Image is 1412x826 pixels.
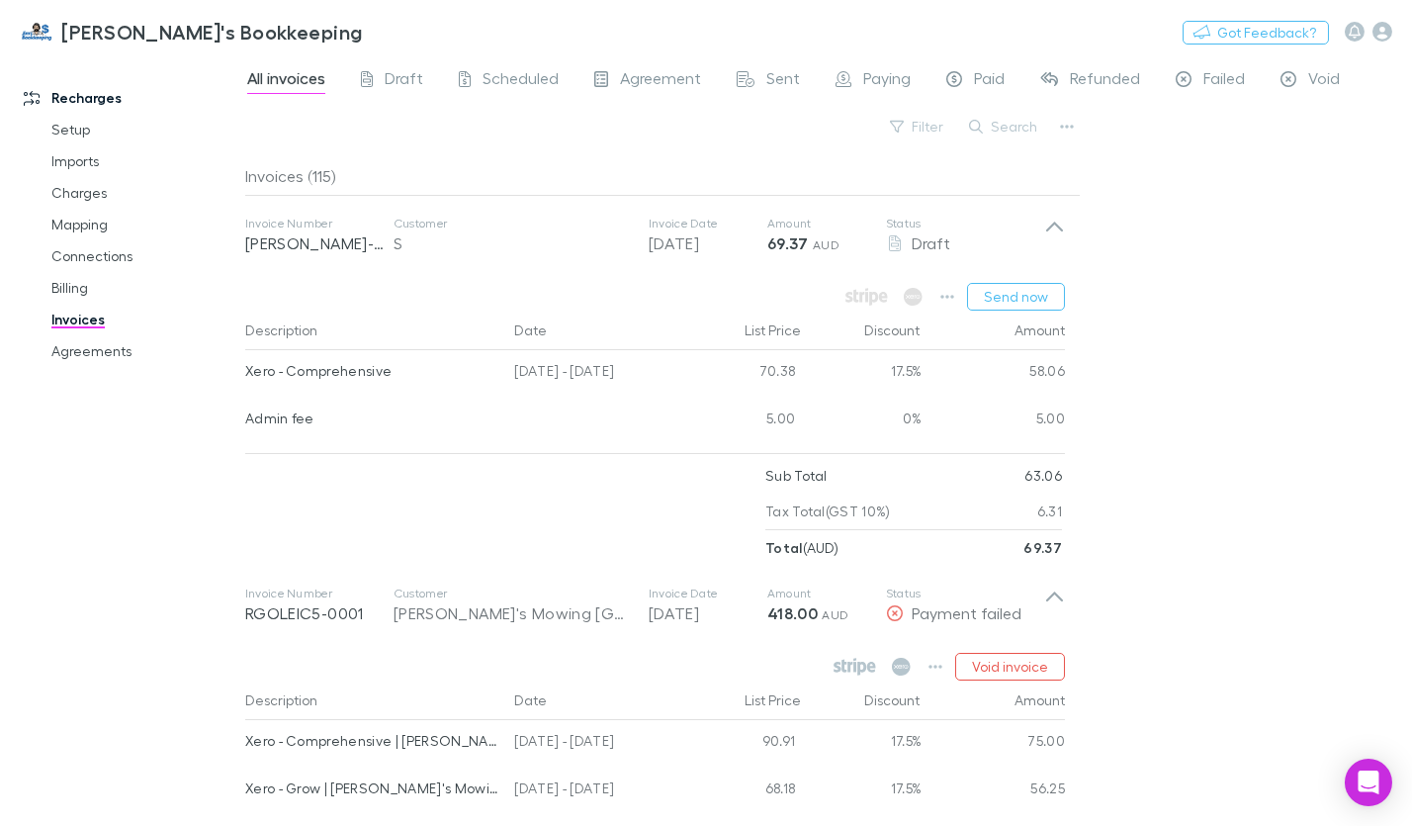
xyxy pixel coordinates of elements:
strong: 418.00 [767,603,818,623]
div: 90.91 [684,720,803,768]
p: [DATE] [649,601,767,625]
div: Xero - Grow | [PERSON_NAME]'s Mowing ([GEOGRAPHIC_DATA]) [245,768,499,809]
p: Status [886,216,1044,231]
p: Sub Total [765,458,828,494]
span: Agreement [620,68,701,94]
span: AUD [813,237,839,252]
div: 5.00 [684,398,803,445]
p: Tax Total (GST 10%) [765,494,891,529]
p: 6.31 [1037,494,1062,529]
a: [PERSON_NAME]'s Bookkeeping [8,8,375,55]
div: 17.5% [803,720,922,768]
div: 5.00 [922,398,1065,445]
div: [PERSON_NAME]'s Mowing [GEOGRAPHIC_DATA] [GEOGRAPHIC_DATA] [DATE] [394,601,629,625]
span: Sent [766,68,800,94]
button: Got Feedback? [1183,21,1329,45]
span: Draft [385,68,423,94]
a: Invoices [32,304,256,335]
a: Mapping [32,209,256,240]
div: 75.00 [922,720,1065,768]
p: Invoice Number [245,216,394,231]
h3: [PERSON_NAME]'s Bookkeeping [61,20,362,44]
a: Setup [32,114,256,145]
a: Recharges [4,82,256,114]
p: [DATE] [649,231,767,255]
strong: Total [765,539,803,556]
button: Search [959,115,1049,138]
button: Send now [967,283,1065,311]
div: 68.18 [684,768,803,815]
div: Open Intercom Messenger [1345,759,1392,806]
button: Void invoice [955,653,1065,681]
div: 17.5% [803,350,922,398]
div: Invoice Number[PERSON_NAME]-0092CustomerSInvoice Date[DATE]Amount69.37 AUDStatusDraft [229,196,1081,275]
p: Customer [394,586,629,601]
a: Connections [32,240,256,272]
p: Status [886,586,1044,601]
span: Void [1308,68,1340,94]
p: [PERSON_NAME]-0092 [245,231,394,255]
strong: 69.37 [767,233,809,253]
div: 70.38 [684,350,803,398]
strong: 69.37 [1023,539,1062,556]
p: 63.06 [1024,458,1062,494]
span: Paid [974,68,1005,94]
div: 58.06 [922,350,1065,398]
div: Admin fee [245,398,499,439]
span: Payment failed [912,603,1021,622]
p: Invoice Date [649,586,767,601]
div: Invoice NumberRGOLEIC5-0001Customer[PERSON_NAME]'s Mowing [GEOGRAPHIC_DATA] [GEOGRAPHIC_DATA] [DA... [229,566,1081,645]
span: Paying [863,68,911,94]
span: Available when invoice is finalised [899,283,927,311]
p: RGOLEIC5-0001 [245,601,394,625]
span: All invoices [247,68,325,94]
div: [DATE] - [DATE] [506,720,684,768]
div: Xero - Comprehensive | [PERSON_NAME]'s Mowing ([GEOGRAPHIC_DATA]) [245,720,499,762]
div: [DATE] - [DATE] [506,768,684,815]
span: Failed [1203,68,1245,94]
span: AUD [823,607,849,622]
div: [DATE] - [DATE] [506,350,684,398]
div: 17.5% [803,768,922,815]
div: 56.25 [922,768,1065,815]
span: Available when invoice is finalised [840,283,893,311]
div: 0% [803,398,922,445]
span: Refunded [1070,68,1140,94]
img: Jim's Bookkeeping's Logo [20,20,53,44]
div: Xero - Comprehensive [245,350,499,392]
p: Customer [394,216,629,231]
div: S [394,231,629,255]
a: Imports [32,145,256,177]
a: Billing [32,272,256,304]
p: Invoice Date [649,216,767,231]
p: Amount [767,586,886,601]
span: Scheduled [483,68,559,94]
a: Agreements [32,335,256,367]
p: ( AUD ) [765,530,838,566]
button: Filter [880,115,955,138]
span: Draft [912,233,950,252]
a: Charges [32,177,256,209]
p: Invoice Number [245,586,394,601]
p: Amount [767,216,886,231]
